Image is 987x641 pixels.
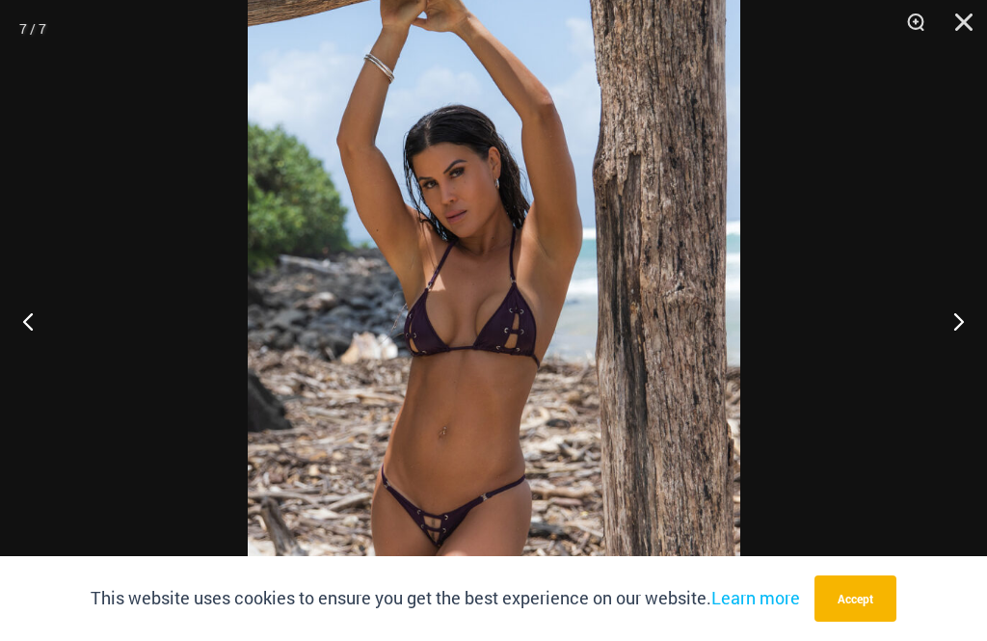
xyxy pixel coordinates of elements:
[19,14,46,43] div: 7 / 7
[814,575,896,622] button: Accept
[91,584,800,613] p: This website uses cookies to ensure you get the best experience on our website.
[915,273,987,369] button: Next
[711,586,800,609] a: Learn more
